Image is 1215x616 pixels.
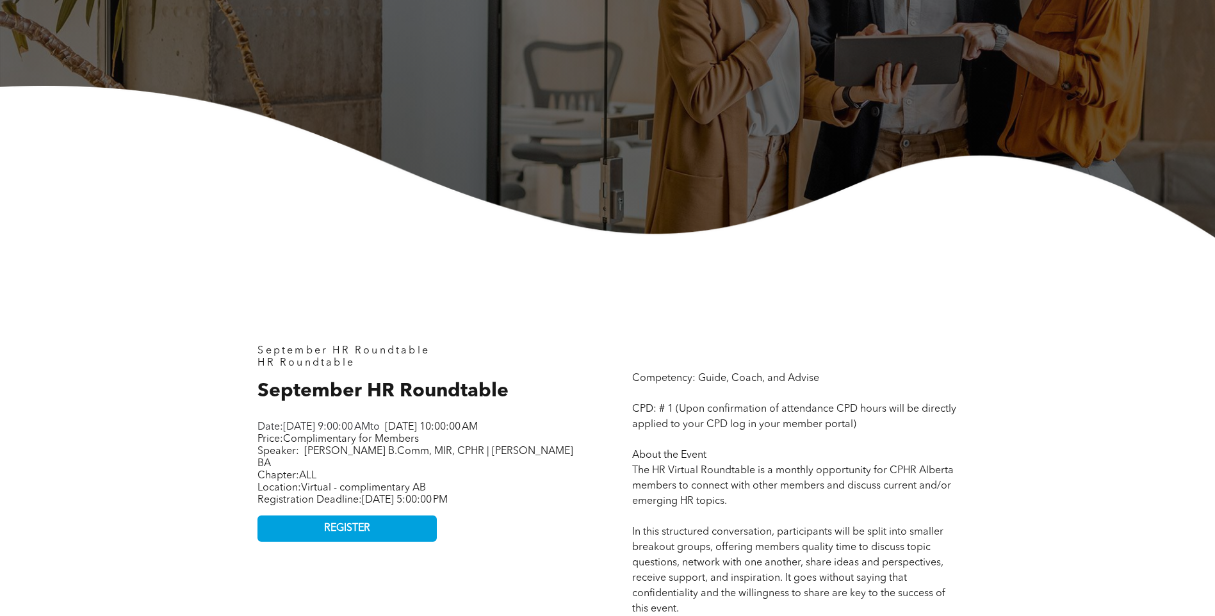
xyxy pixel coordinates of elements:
[257,446,299,457] span: Speaker:
[257,483,448,505] span: Location: Registration Deadline:
[257,382,509,401] span: September HR Roundtable
[257,422,380,432] span: Date: to
[301,483,426,493] span: Virtual - complimentary AB
[257,446,573,469] span: [PERSON_NAME] B.Comm, MIR, CPHR | [PERSON_NAME] BA
[385,422,478,432] span: [DATE] 10:00:00 AM
[283,434,419,444] span: Complimentary for Members
[257,346,430,356] span: September HR Roundtable
[283,422,370,432] span: [DATE] 9:00:00 AM
[257,471,316,481] span: Chapter:
[362,495,448,505] span: [DATE] 5:00:00 PM
[257,434,419,444] span: Price:
[257,358,355,368] span: HR Roundtable
[257,515,437,542] a: REGISTER
[299,471,316,481] span: ALL
[324,523,370,535] span: REGISTER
